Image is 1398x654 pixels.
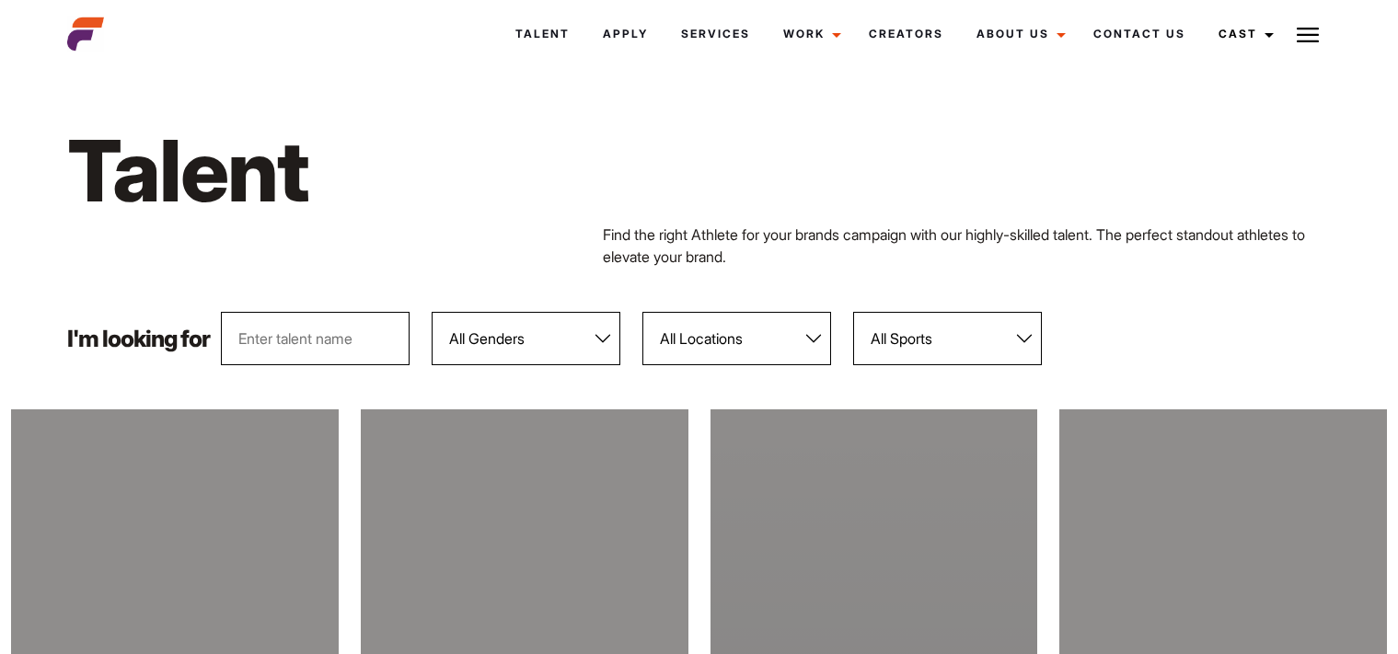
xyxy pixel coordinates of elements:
[603,224,1331,268] p: Find the right Athlete for your brands campaign with our highly-skilled talent. The perfect stand...
[221,312,410,365] input: Enter talent name
[67,327,210,350] p: I'm looking for
[767,9,852,59] a: Work
[1202,9,1285,59] a: Cast
[67,118,795,224] h1: Talent
[586,9,664,59] a: Apply
[499,9,586,59] a: Talent
[664,9,767,59] a: Services
[1077,9,1202,59] a: Contact Us
[1297,24,1319,46] img: Burger icon
[960,9,1077,59] a: About Us
[67,16,104,52] img: cropped-aefm-brand-fav-22-square.png
[852,9,960,59] a: Creators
